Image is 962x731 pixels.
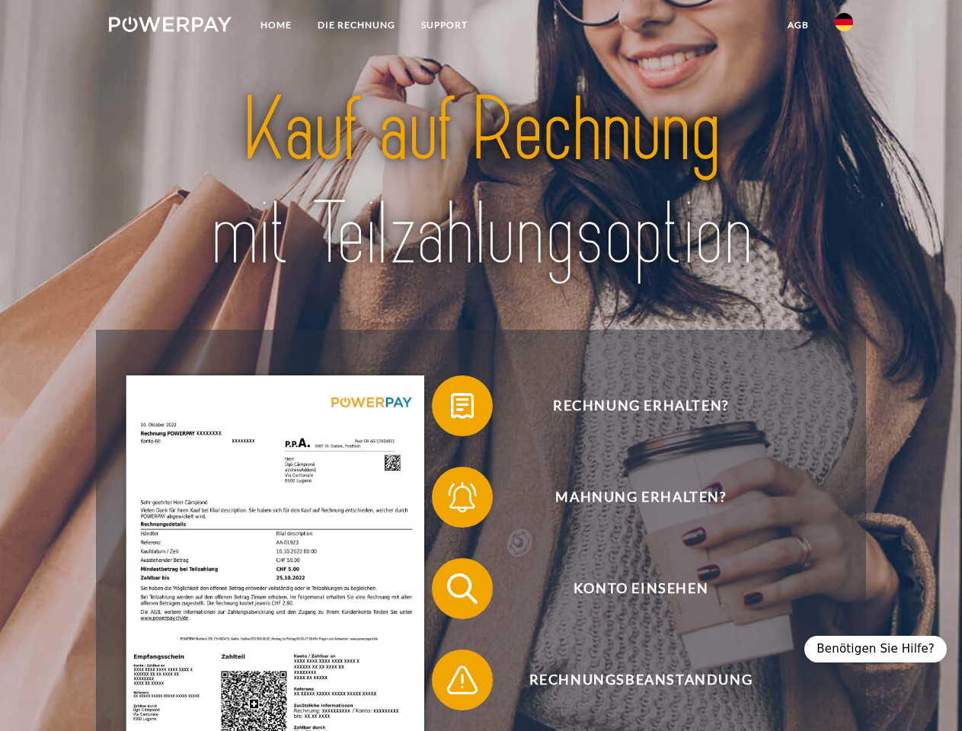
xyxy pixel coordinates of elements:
span: Rechnung erhalten? [454,375,827,436]
a: Home [248,11,305,39]
img: qb_bell.svg [443,478,481,516]
span: Rechnungsbeanstandung [454,650,827,710]
a: SUPPORT [408,11,481,39]
button: Rechnung erhalten? [432,375,828,436]
img: logo-powerpay-white.svg [109,17,232,32]
a: agb [775,11,822,39]
img: qb_warning.svg [443,661,481,699]
button: Konto einsehen [432,558,828,619]
span: Konto einsehen [454,558,827,619]
span: Mahnung erhalten? [454,467,827,528]
button: Rechnungsbeanstandung [432,650,828,710]
img: de [835,13,853,31]
div: Benötigen Sie Hilfe? [804,636,947,662]
img: title-powerpay_de.svg [145,73,817,292]
a: DIE RECHNUNG [305,11,408,39]
img: qb_search.svg [443,570,481,608]
img: qb_bill.svg [443,387,481,425]
button: Mahnung erhalten? [432,467,828,528]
